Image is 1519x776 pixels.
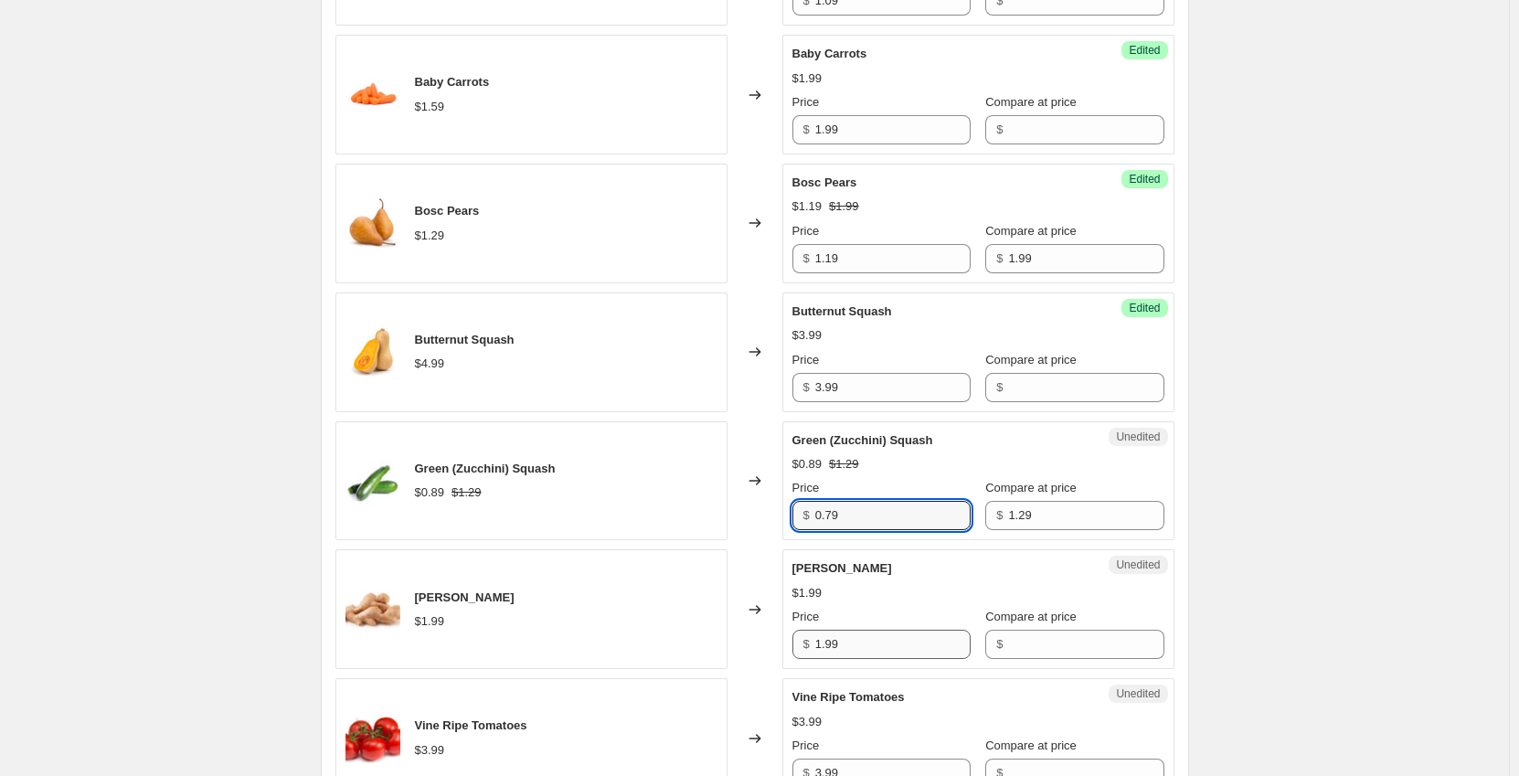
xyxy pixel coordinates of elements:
span: Bosc Pears [415,204,480,218]
div: $3.99 [415,741,445,760]
span: Compare at price [985,224,1077,238]
span: $ [996,637,1003,651]
span: $ [803,380,810,394]
span: [PERSON_NAME] [792,561,892,575]
span: Price [792,95,820,109]
img: Tomato_Vine_80x.jpg [345,711,400,766]
span: Unedited [1116,558,1160,572]
strike: $1.99 [829,197,859,216]
span: $ [996,380,1003,394]
span: Price [792,353,820,367]
div: $1.99 [415,612,445,631]
div: $1.99 [792,584,823,602]
span: Compare at price [985,481,1077,494]
img: Ginger_80x.jpg [345,582,400,637]
span: Edited [1129,172,1160,186]
span: Unedited [1116,686,1160,701]
span: Price [792,610,820,623]
div: $1.19 [792,197,823,216]
span: Baby Carrots [792,47,867,60]
span: $ [803,508,810,522]
span: Compare at price [985,610,1077,623]
div: $1.59 [415,98,445,116]
div: $0.89 [415,484,445,502]
strike: $1.29 [451,484,482,502]
div: $1.29 [415,227,445,245]
span: $ [803,122,810,136]
span: Compare at price [985,353,1077,367]
span: Green (Zucchini) Squash [792,433,933,447]
span: Edited [1129,43,1160,58]
span: [PERSON_NAME] [415,590,515,604]
span: Price [792,224,820,238]
span: Price [792,739,820,752]
div: $3.99 [792,326,823,345]
span: Compare at price [985,95,1077,109]
img: Carrots_Baby_web_80x.jpg [345,68,400,122]
span: Compare at price [985,739,1077,752]
span: Unedited [1116,430,1160,444]
span: Vine Ripe Tomatoes [415,718,527,732]
div: $3.99 [792,713,823,731]
span: Price [792,481,820,494]
img: Squash_Zucchini_763321f8-a88f-45c4-a94d-dd1c46588013_80x.jpg [345,453,400,508]
img: Pear_Bosc_80x.jpg [345,196,400,250]
span: $ [996,122,1003,136]
span: Bosc Pears [792,175,857,189]
div: $0.89 [792,455,823,473]
span: Butternut Squash [792,304,892,318]
span: Edited [1129,301,1160,315]
span: $ [996,508,1003,522]
span: Butternut Squash [415,333,515,346]
span: $ [803,637,810,651]
img: Squash_Butternut_8369cdab-1b18-4b22-93d7-e018d19fce4e_80x.jpg [345,324,400,379]
div: $1.99 [792,69,823,88]
span: Baby Carrots [415,75,490,89]
span: Vine Ripe Tomatoes [792,690,905,704]
span: $ [996,251,1003,265]
strike: $1.29 [829,455,859,473]
div: $4.99 [415,355,445,373]
span: $ [803,251,810,265]
span: Green (Zucchini) Squash [415,462,556,475]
